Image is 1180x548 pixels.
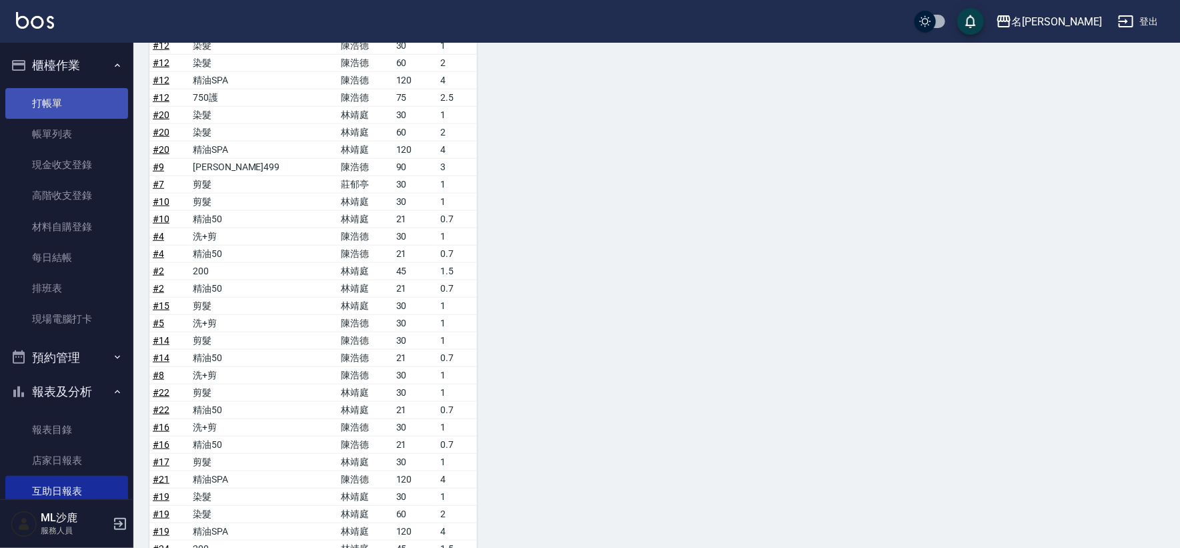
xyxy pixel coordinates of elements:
a: #12 [153,75,169,85]
a: #2 [153,283,164,294]
a: #7 [153,179,164,190]
a: 材料自購登錄 [5,212,128,242]
td: 4 [437,71,477,89]
td: 陳浩德 [338,314,392,332]
td: 30 [393,37,437,54]
a: #14 [153,335,169,346]
td: 21 [393,245,437,262]
button: 名[PERSON_NAME] [991,8,1107,35]
td: 剪髮 [189,332,338,349]
a: #12 [153,92,169,103]
td: 30 [393,419,437,436]
td: 林靖庭 [338,123,392,141]
td: 1 [437,453,477,471]
td: 4 [437,471,477,488]
a: 帳單列表 [5,119,128,150]
td: 45 [393,262,437,280]
h5: ML沙鹿 [41,511,109,525]
td: 21 [393,349,437,366]
td: 林靖庭 [338,401,392,419]
td: 2 [437,505,477,523]
td: 1 [437,297,477,314]
a: #17 [153,457,169,467]
td: 剪髮 [189,193,338,210]
a: #12 [153,40,169,51]
a: #8 [153,370,164,380]
td: 2 [437,123,477,141]
td: 0.7 [437,349,477,366]
td: 精油SPA [189,141,338,158]
td: 30 [393,314,437,332]
td: 750護 [189,89,338,106]
td: 陳浩德 [338,158,392,176]
a: #16 [153,439,169,450]
a: 每日結帳 [5,242,128,273]
a: #21 [153,474,169,485]
a: #14 [153,352,169,363]
a: 互助日報表 [5,476,128,507]
td: 120 [393,71,437,89]
td: 染髮 [189,505,338,523]
td: 120 [393,141,437,158]
td: 陳浩德 [338,54,392,71]
td: 21 [393,280,437,297]
td: 1 [437,37,477,54]
td: 精油SPA [189,471,338,488]
button: 櫃檯作業 [5,48,128,83]
td: 陳浩德 [338,332,392,349]
div: 名[PERSON_NAME] [1012,13,1102,30]
td: 林靖庭 [338,262,392,280]
td: 林靖庭 [338,210,392,228]
td: 林靖庭 [338,384,392,401]
td: [PERSON_NAME]499 [189,158,338,176]
a: #9 [153,162,164,172]
td: 林靖庭 [338,193,392,210]
a: #22 [153,404,169,415]
td: 4 [437,141,477,158]
td: 30 [393,106,437,123]
td: 陳浩德 [338,245,392,262]
td: 1 [437,419,477,436]
td: 75 [393,89,437,106]
td: 0.7 [437,401,477,419]
td: 染髮 [189,37,338,54]
a: #5 [153,318,164,328]
td: 120 [393,471,437,488]
td: 洗+剪 [189,366,338,384]
td: 精油50 [189,280,338,297]
a: #15 [153,300,169,311]
td: 30 [393,297,437,314]
td: 染髮 [189,106,338,123]
td: 1 [437,176,477,193]
td: 1 [437,332,477,349]
td: 洗+剪 [189,228,338,245]
td: 3 [437,158,477,176]
td: 林靖庭 [338,297,392,314]
a: 排班表 [5,273,128,304]
td: 陳浩德 [338,228,392,245]
a: #19 [153,491,169,502]
td: 精油SPA [189,71,338,89]
td: 剪髮 [189,297,338,314]
td: 2 [437,54,477,71]
td: 60 [393,505,437,523]
a: #2 [153,266,164,276]
td: 林靖庭 [338,453,392,471]
a: #20 [153,109,169,120]
td: 30 [393,366,437,384]
td: 30 [393,193,437,210]
a: 報表目錄 [5,415,128,445]
td: 4 [437,523,477,540]
a: #16 [153,422,169,433]
a: #19 [153,509,169,519]
a: 打帳單 [5,88,128,119]
img: Person [11,511,37,537]
td: 21 [393,436,437,453]
td: 染髮 [189,488,338,505]
td: 林靖庭 [338,106,392,123]
a: #20 [153,127,169,138]
button: 登出 [1113,9,1164,34]
a: #12 [153,57,169,68]
td: 60 [393,54,437,71]
td: 90 [393,158,437,176]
